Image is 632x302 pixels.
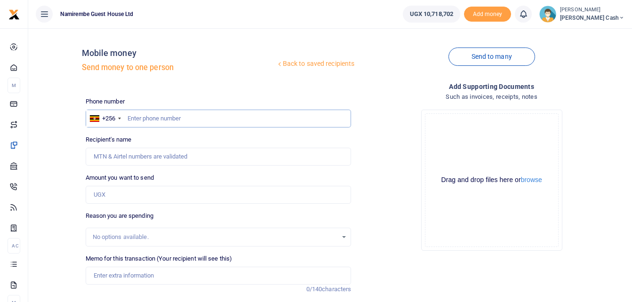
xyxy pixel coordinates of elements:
[86,135,132,144] label: Recipient's name
[8,10,20,17] a: logo-small logo-large logo-large
[8,9,20,20] img: logo-small
[359,92,624,102] h4: Such as invoices, receipts, notes
[521,176,542,183] button: browse
[539,6,624,23] a: profile-user [PERSON_NAME] [PERSON_NAME] Cash
[560,6,624,14] small: [PERSON_NAME]
[86,173,154,183] label: Amount you want to send
[421,110,562,251] div: File Uploader
[464,7,511,22] span: Add money
[82,63,276,72] h5: Send money to one person
[86,97,125,106] label: Phone number
[399,6,464,23] li: Wallet ballance
[539,6,556,23] img: profile-user
[8,78,20,93] li: M
[86,110,352,127] input: Enter phone number
[86,186,352,204] input: UGX
[86,254,232,263] label: Memo for this transaction (Your recipient will see this)
[306,286,322,293] span: 0/140
[448,48,535,66] a: Send to many
[276,56,355,72] a: Back to saved recipients
[56,10,137,18] span: Namirembe Guest House Ltd
[560,14,624,22] span: [PERSON_NAME] Cash
[359,81,624,92] h4: Add supporting Documents
[425,175,558,184] div: Drag and drop files here or
[82,48,276,58] h4: Mobile money
[322,286,351,293] span: characters
[410,9,453,19] span: UGX 10,718,702
[86,211,153,221] label: Reason you are spending
[464,7,511,22] li: Toup your wallet
[93,232,338,242] div: No options available.
[464,10,511,17] a: Add money
[102,114,115,123] div: +256
[86,110,124,127] div: Uganda: +256
[403,6,460,23] a: UGX 10,718,702
[8,238,20,254] li: Ac
[86,148,352,166] input: MTN & Airtel numbers are validated
[86,267,352,285] input: Enter extra information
